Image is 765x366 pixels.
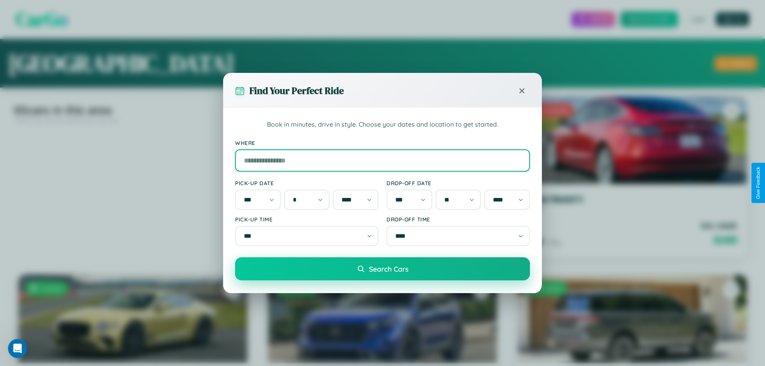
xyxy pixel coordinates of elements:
label: Drop-off Time [386,216,530,223]
p: Book in minutes, drive in style. Choose your dates and location to get started. [235,119,530,130]
h3: Find Your Perfect Ride [249,84,344,97]
label: Pick-up Time [235,216,379,223]
button: Search Cars [235,257,530,280]
label: Where [235,139,530,146]
label: Pick-up Date [235,180,379,186]
span: Search Cars [369,264,408,273]
label: Drop-off Date [386,180,530,186]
